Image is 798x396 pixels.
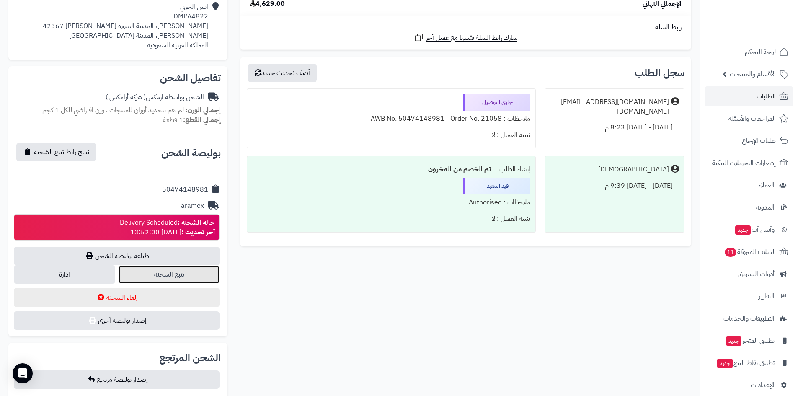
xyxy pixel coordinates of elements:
[705,331,793,351] a: تطبيق المتجرجديد
[550,119,679,136] div: [DATE] - [DATE] 8:23 م
[724,246,776,258] span: السلات المتروكة
[712,157,776,169] span: إشعارات التحويلات البنكية
[181,227,215,237] strong: آخر تحديث :
[751,379,775,391] span: الإعدادات
[42,105,184,115] span: لم تقم بتحديد أوزان للمنتجات ، وزن افتراضي للكل 1 كجم
[735,225,751,235] span: جديد
[705,375,793,395] a: الإعدادات
[14,265,115,284] a: ادارة
[705,86,793,106] a: الطلبات
[428,164,491,174] b: تم الخصم من المخزون
[550,97,669,116] div: [DOMAIN_NAME][EMAIL_ADDRESS][DOMAIN_NAME]
[598,165,669,174] div: [DEMOGRAPHIC_DATA]
[106,93,204,102] div: الشحن بواسطة ارمكس
[705,353,793,373] a: تطبيق نقاط البيعجديد
[759,290,775,302] span: التقارير
[705,286,793,306] a: التقارير
[252,111,530,127] div: ملاحظات : AWB No. 50474148981 - Order No. 21058
[705,264,793,284] a: أدوات التسويق
[758,179,775,191] span: العملاء
[705,175,793,195] a: العملاء
[34,147,89,157] span: نسخ رابط تتبع الشحنة
[181,201,204,211] div: aramex
[723,313,775,324] span: التطبيقات والخدمات
[734,224,775,236] span: وآتس آب
[183,115,221,125] strong: إجمالي القطع:
[243,23,688,32] div: رابط السلة
[178,217,215,228] strong: حالة الشحنة :
[730,68,776,80] span: الأقسام والمنتجات
[738,268,775,280] span: أدوات التسويق
[745,46,776,58] span: لوحة التحكم
[705,42,793,62] a: لوحة التحكم
[757,91,776,102] span: الطلبات
[120,218,215,237] div: Delivery Scheduled [DATE] 13:52:00
[742,135,776,147] span: طلبات الإرجاع
[426,33,517,43] span: شارك رابط السلة نفسها مع عميل آخر
[705,197,793,217] a: المدونة
[463,94,530,111] div: جاري التوصيل
[725,335,775,347] span: تطبيق المتجر
[43,2,208,50] div: انس الحربي DMPA4822 [PERSON_NAME]، المدينة المنورة [PERSON_NAME] 42367 [PERSON_NAME]، المدينة [GE...
[14,247,220,265] a: طباعة بوليصة الشحن
[119,265,220,284] a: تتبع الشحنة
[705,242,793,262] a: السلات المتروكة11
[550,178,679,194] div: [DATE] - [DATE] 9:39 م
[248,64,317,82] button: أضف تحديث جديد
[716,357,775,369] span: تطبيق نقاط البيع
[705,220,793,240] a: وآتس آبجديد
[414,32,517,43] a: شارك رابط السلة نفسها مع عميل آخر
[252,127,530,143] div: تنبيه العميل : لا
[252,194,530,211] div: ملاحظات : Authorised
[106,92,146,102] span: ( شركة أرامكس )
[726,336,741,346] span: جديد
[463,178,530,194] div: قيد التنفيذ
[163,115,221,125] small: 1 قطعة
[705,308,793,329] a: التطبيقات والخدمات
[14,311,220,330] button: إصدار بوليصة أخرى
[162,185,208,194] div: 50474148981
[15,73,221,83] h2: تفاصيل الشحن
[14,370,220,389] button: إصدار بوليصة مرتجع
[16,143,96,161] button: نسخ رابط تتبع الشحنة
[725,248,736,257] span: 11
[161,148,221,158] h2: بوليصة الشحن
[635,68,684,78] h3: سجل الطلب
[756,202,775,213] span: المدونة
[14,288,220,307] button: إلغاء الشحنة
[159,353,221,363] h2: الشحن المرتجع
[728,113,776,124] span: المراجعات والأسئلة
[252,211,530,227] div: تنبيه العميل : لا
[186,105,221,115] strong: إجمالي الوزن:
[252,161,530,178] div: إنشاء الطلب ....
[705,109,793,129] a: المراجعات والأسئلة
[717,359,733,368] span: جديد
[705,153,793,173] a: إشعارات التحويلات البنكية
[13,363,33,383] div: Open Intercom Messenger
[705,131,793,151] a: طلبات الإرجاع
